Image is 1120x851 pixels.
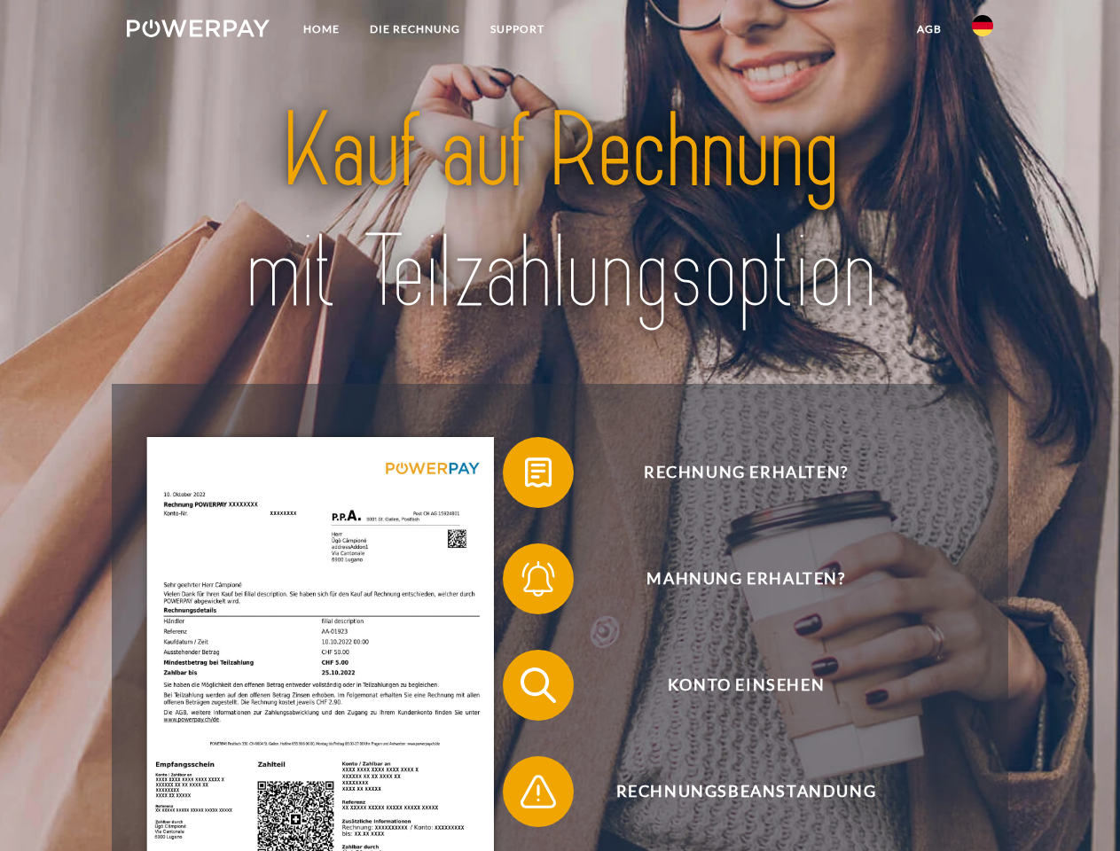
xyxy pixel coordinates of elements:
span: Mahnung erhalten? [529,543,963,614]
a: SUPPORT [475,13,560,45]
img: logo-powerpay-white.svg [127,20,270,37]
a: DIE RECHNUNG [355,13,475,45]
button: Rechnungsbeanstandung [503,756,964,827]
button: Mahnung erhalten? [503,543,964,614]
img: de [972,15,993,36]
img: qb_search.svg [516,663,560,707]
button: Rechnung erhalten? [503,437,964,508]
img: qb_bell.svg [516,557,560,601]
span: Konto einsehen [529,650,963,721]
img: qb_warning.svg [516,769,560,814]
img: qb_bill.svg [516,450,560,495]
img: title-powerpay_de.svg [169,85,951,340]
a: Home [288,13,355,45]
span: Rechnung erhalten? [529,437,963,508]
a: agb [902,13,957,45]
button: Konto einsehen [503,650,964,721]
span: Rechnungsbeanstandung [529,756,963,827]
